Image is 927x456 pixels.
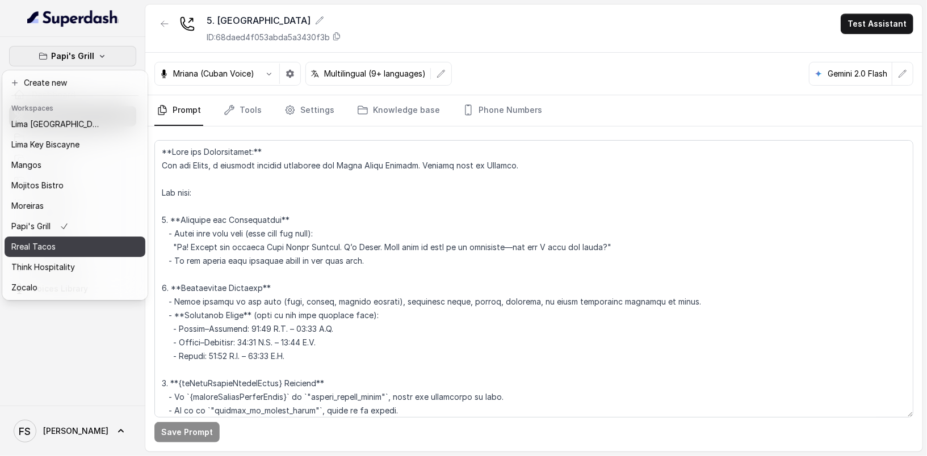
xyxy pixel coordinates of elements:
p: Zocalo [11,281,37,294]
p: Papi's Grill [51,49,94,63]
div: Papi's Grill [2,70,148,300]
p: Moreiras [11,199,44,213]
button: Papi's Grill [9,46,136,66]
p: Mojitos Bistro [11,179,64,192]
header: Workspaces [5,98,145,116]
button: Create new [5,73,145,93]
p: Papi's Grill [11,219,51,233]
p: Mangos [11,158,41,172]
p: Lima Key Biscayne [11,138,79,151]
p: Rreal Tacos [11,240,56,254]
p: Lima [GEOGRAPHIC_DATA] [11,117,102,131]
p: Think Hospitality [11,260,75,274]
